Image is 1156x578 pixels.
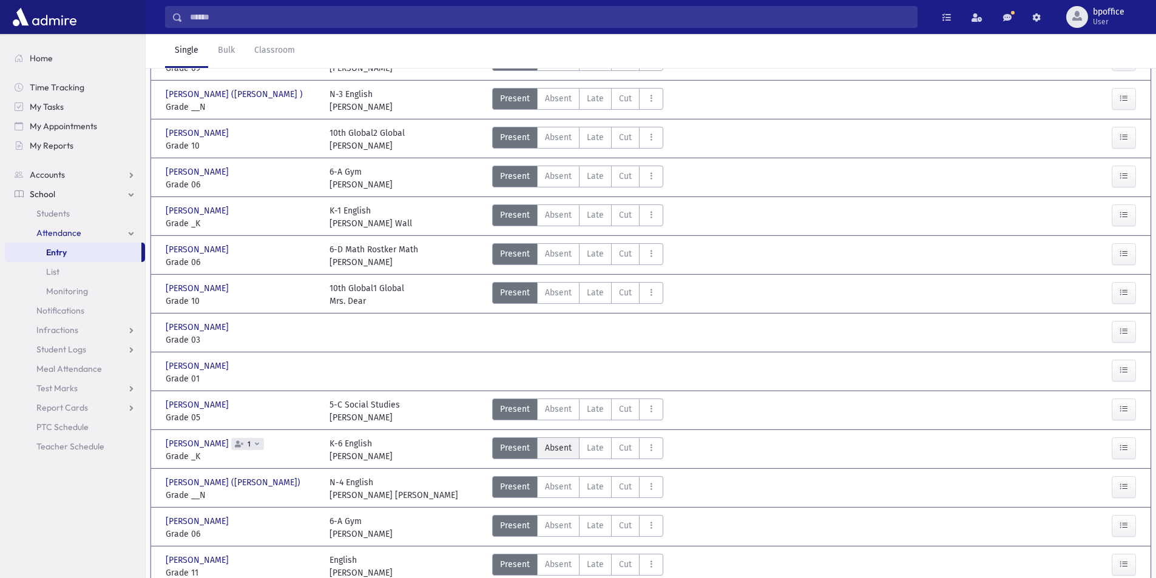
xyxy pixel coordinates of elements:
[166,398,231,411] span: [PERSON_NAME]
[545,286,572,299] span: Absent
[330,515,393,540] div: 6-A Gym [PERSON_NAME]
[500,247,530,260] span: Present
[545,519,572,532] span: Absent
[5,398,145,417] a: Report Cards
[619,209,632,221] span: Cut
[5,359,145,378] a: Meal Attendance
[330,282,404,307] div: 10th Global1 Global Mrs. Dear
[208,34,245,68] a: Bulk
[545,442,572,454] span: Absent
[619,442,632,454] span: Cut
[330,243,418,269] div: 6-D Math Rostker Math [PERSON_NAME]
[30,101,64,112] span: My Tasks
[5,97,145,116] a: My Tasks
[492,127,663,152] div: AttTypes
[500,92,530,105] span: Present
[330,437,393,463] div: K-6 English [PERSON_NAME]
[500,403,530,415] span: Present
[36,344,86,355] span: Student Logs
[5,204,145,223] a: Students
[619,131,632,144] span: Cut
[30,189,55,200] span: School
[545,92,572,105] span: Absent
[545,247,572,260] span: Absent
[500,209,530,221] span: Present
[5,49,145,68] a: Home
[5,281,145,301] a: Monitoring
[5,301,145,320] a: Notifications
[330,88,393,113] div: N-3 English [PERSON_NAME]
[5,378,145,398] a: Test Marks
[166,528,317,540] span: Grade 06
[166,166,231,178] span: [PERSON_NAME]
[166,411,317,424] span: Grade 05
[166,437,231,450] span: [PERSON_NAME]
[587,131,604,144] span: Late
[545,403,572,415] span: Absent
[30,140,73,151] span: My Reports
[166,554,231,566] span: [PERSON_NAME]
[587,519,604,532] span: Late
[492,282,663,307] div: AttTypes
[492,398,663,424] div: AttTypes
[587,92,604,105] span: Late
[46,286,88,297] span: Monitoring
[545,131,572,144] span: Absent
[30,82,84,93] span: Time Tracking
[166,204,231,217] span: [PERSON_NAME]
[166,139,317,152] span: Grade 10
[1093,7,1124,17] span: bpoffice
[492,243,663,269] div: AttTypes
[46,266,59,277] span: List
[587,247,604,260] span: Late
[166,217,317,230] span: Grade _K
[5,262,145,281] a: List
[166,515,231,528] span: [PERSON_NAME]
[330,204,412,230] div: K-1 English [PERSON_NAME] Wall
[166,321,231,334] span: [PERSON_NAME]
[183,6,917,28] input: Search
[166,256,317,269] span: Grade 06
[500,558,530,571] span: Present
[166,243,231,256] span: [PERSON_NAME]
[5,78,145,97] a: Time Tracking
[5,320,145,340] a: Infractions
[36,422,89,432] span: PTC Schedule
[36,402,88,413] span: Report Cards
[166,489,317,502] span: Grade __N
[587,209,604,221] span: Late
[166,450,317,463] span: Grade _K
[36,208,70,219] span: Students
[10,5,79,29] img: AdmirePro
[5,136,145,155] a: My Reports
[587,558,604,571] span: Late
[5,223,145,243] a: Attendance
[587,480,604,493] span: Late
[36,363,102,374] span: Meal Attendance
[30,169,65,180] span: Accounts
[166,127,231,139] span: [PERSON_NAME]
[500,442,530,454] span: Present
[619,480,632,493] span: Cut
[166,282,231,295] span: [PERSON_NAME]
[492,204,663,230] div: AttTypes
[245,34,305,68] a: Classroom
[5,243,141,262] a: Entry
[5,165,145,184] a: Accounts
[36,305,84,316] span: Notifications
[5,340,145,359] a: Student Logs
[166,334,317,346] span: Grade 03
[330,166,393,191] div: 6-A Gym [PERSON_NAME]
[166,476,303,489] span: [PERSON_NAME] ([PERSON_NAME])
[500,519,530,532] span: Present
[1093,17,1124,27] span: User
[500,286,530,299] span: Present
[619,286,632,299] span: Cut
[166,295,317,307] span: Grade 10
[619,403,632,415] span: Cut
[492,166,663,191] div: AttTypes
[166,178,317,191] span: Grade 06
[36,441,104,452] span: Teacher Schedule
[619,170,632,183] span: Cut
[545,480,572,493] span: Absent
